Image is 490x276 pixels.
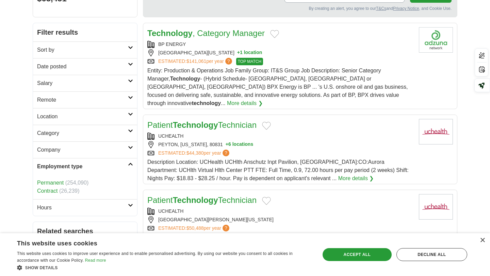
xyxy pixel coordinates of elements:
a: Location [33,108,137,125]
span: $50,488 [186,225,204,231]
span: Description Location: UCHealth UCHlth Anschutz Inpt Pavilion, [GEOGRAPHIC_DATA]:CO:Aurora Departm... [147,159,409,181]
a: UCHEALTH [158,208,183,214]
a: ESTIMATED:$50,488per year? [158,225,231,232]
span: This website uses cookies to improve user experience and to enable personalised advertising. By u... [17,251,293,263]
a: Contract [37,188,58,194]
strong: Technology [173,120,218,130]
a: Privacy Notice [393,6,419,11]
span: $44,380 [186,150,204,156]
a: Technology, Category Manager [147,29,265,38]
img: UCHealth logo [419,194,453,220]
a: T&Cs [376,6,386,11]
strong: Technology [147,29,193,38]
a: PatientTechnologyTechnician [147,120,257,130]
div: BP ENERGY [147,41,413,48]
div: Decline all [396,248,467,261]
a: Permanent [37,180,64,186]
h2: Filter results [33,23,137,41]
span: ? [223,225,229,231]
strong: Technology [170,76,200,82]
a: More details ❯ [227,99,263,107]
div: PEYTON, [US_STATE], 80831 [147,141,413,148]
h2: Date posted [37,63,128,71]
a: Date posted [33,58,137,75]
div: Close [480,238,485,243]
h2: Related searches [37,226,133,236]
a: Hours [33,199,137,216]
button: Add to favorite jobs [262,122,271,130]
h2: Location [37,113,128,121]
span: (26,239) [59,188,80,194]
div: [GEOGRAPHIC_DATA][PERSON_NAME][US_STATE] [147,216,413,223]
span: + [226,141,228,148]
span: ? [223,150,229,156]
button: Add to favorite jobs [262,197,271,205]
a: UCHEALTH [158,133,183,139]
h2: Hours [37,204,128,212]
button: +1 location [237,49,262,56]
img: UCHealth logo [419,119,453,144]
span: ? [225,58,232,65]
span: $141,061 [186,58,206,64]
a: Sort by [33,41,137,58]
h2: Salary [37,79,128,87]
a: PatientTechnologyTechnician [147,195,257,205]
span: TOP MATCH [236,58,263,65]
h2: Employment type [37,162,128,171]
button: +6 locations [226,141,253,148]
button: Add to favorite jobs [270,30,279,38]
a: Category [33,125,137,141]
div: Show details [17,264,311,271]
a: Remote [33,91,137,108]
div: This website uses cookies [17,237,294,247]
a: ESTIMATED:$141,061per year? [158,58,233,65]
a: ESTIMATED:$44,380per year? [158,150,231,157]
strong: technology [192,100,221,106]
img: Company logo [419,27,453,53]
a: More details ❯ [338,174,374,183]
span: + [237,49,240,56]
a: Read more, opens a new window [85,258,106,263]
span: Show details [25,265,58,270]
h2: Category [37,129,128,137]
span: Entity: Production & Operations Job Family Group: IT&S Group Job Description: Senior Category Man... [147,68,408,106]
a: Salary [33,75,137,91]
h2: Company [37,146,128,154]
a: Company [33,141,137,158]
h2: Remote [37,96,128,104]
h2: Sort by [37,46,128,54]
strong: Technology [173,195,218,205]
a: Employment type [33,158,137,175]
div: By creating an alert, you agree to our and , and Cookie Use. [149,5,452,12]
div: [GEOGRAPHIC_DATA][US_STATE] [147,49,413,56]
span: (254,090) [65,180,89,186]
div: Accept all [323,248,392,261]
